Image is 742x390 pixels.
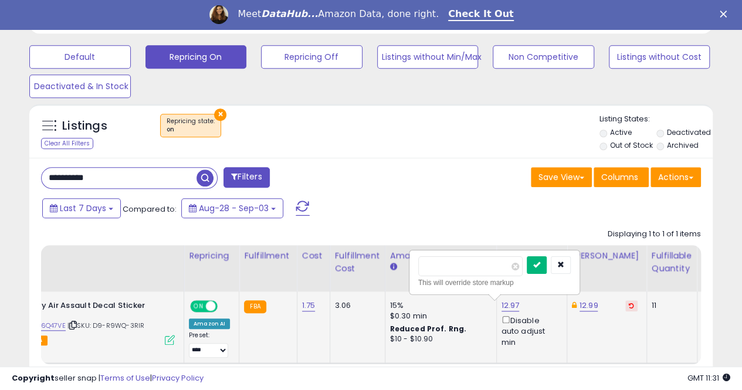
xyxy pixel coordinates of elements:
div: Clear All Filters [41,138,93,149]
span: 2025-09-12 11:31 GMT [687,372,730,384]
button: Columns [594,167,649,187]
button: Deactivated & In Stock [29,74,131,98]
small: FBA [244,300,266,313]
label: Archived [667,140,699,150]
b: Reduced Prof. Rng. [390,324,467,334]
span: OFF [216,301,235,311]
img: Profile image for Georgie [209,5,228,24]
button: × [214,108,226,121]
a: 1.75 [302,300,316,311]
span: Compared to: [123,204,177,215]
a: Privacy Policy [152,372,204,384]
div: 3.06 [335,300,376,311]
small: Amazon Fees. [390,262,397,273]
button: Last 7 Days [42,198,121,218]
div: Repricing [189,250,234,262]
div: $0.30 min [390,311,487,321]
div: 15% [390,300,487,311]
div: 11 [652,300,688,311]
div: on [167,126,215,134]
div: [PERSON_NAME] [572,250,642,262]
button: Filters [223,167,269,188]
a: Terms of Use [100,372,150,384]
div: $10 - $10.90 [390,334,487,344]
div: Cost [302,250,325,262]
span: Columns [601,171,638,183]
button: Aug-28 - Sep-03 [181,198,283,218]
strong: Copyright [12,372,55,384]
button: Repricing On [145,45,247,69]
a: Check It Out [448,8,514,21]
div: Disable auto adjust min [502,314,558,348]
label: Out of Stock [609,140,652,150]
h5: Listings [62,118,107,134]
b: Army Air Assault Decal Sticker [25,300,168,314]
div: This will override store markup [418,277,571,289]
div: Amazon AI [189,318,230,329]
div: Displaying 1 to 1 of 1 items [608,229,701,240]
button: Listings without Min/Max [377,45,479,69]
button: Save View [531,167,592,187]
label: Active [609,127,631,137]
div: Fulfillable Quantity [652,250,692,274]
i: DataHub... [261,8,318,19]
div: Preset: [189,331,230,358]
button: Listings without Cost [609,45,710,69]
i: Revert to store-level Dynamic Max Price [629,303,634,308]
span: Last 7 Days [60,202,106,214]
div: Fulfillment Cost [335,250,380,274]
div: Meet Amazon Data, done right. [238,8,439,20]
a: 12.97 [502,300,520,311]
span: Repricing state : [167,117,215,134]
div: Close [720,11,731,18]
i: This overrides the store level Dynamic Max Price for this listing [572,301,577,309]
div: Amazon Fees [390,250,492,262]
a: 12.99 [580,300,598,311]
label: Deactivated [667,127,711,137]
button: Non Competitive [493,45,594,69]
button: Actions [650,167,701,187]
p: Listing States: [599,114,713,125]
a: B00C6Q47VE [23,321,66,331]
div: seller snap | | [12,373,204,384]
div: Fulfillment [244,250,292,262]
button: Repricing Off [261,45,362,69]
span: ON [191,301,206,311]
button: Default [29,45,131,69]
span: | SKU: D9-R9WQ-3RIR [67,321,144,330]
span: Aug-28 - Sep-03 [199,202,269,214]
